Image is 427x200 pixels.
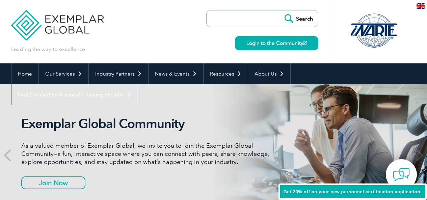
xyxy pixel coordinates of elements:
img: open_square.png [303,41,307,45]
input: Search [281,10,318,27]
img: en [417,3,425,9]
a: Find Certified Professional / Training Provider [11,84,138,105]
a: Our Services [39,63,88,84]
a: Join Now [21,176,85,189]
a: Home [11,63,38,84]
a: Resources [204,63,248,84]
p: As a valued member of Exemplar Global, we invite you to join the Exemplar Global Community—a fun,... [21,142,274,166]
a: News & Events [149,63,203,84]
p: Leading the way to excellence [11,46,85,53]
h2: Exemplar Global Community [21,116,274,132]
a: Industry Partners [89,63,148,84]
a: About Us [248,63,290,84]
a: Login to the Community [235,36,318,50]
img: contact-chat.png [393,166,410,183]
span: Get 20% off on your new personnel certification application! [284,189,422,194]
